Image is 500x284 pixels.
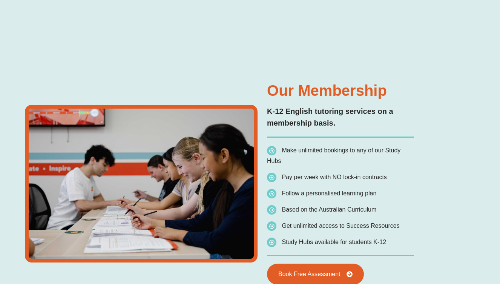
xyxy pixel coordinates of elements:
img: icon-list.png [267,238,276,247]
img: icon-list.png [267,189,276,198]
span: Book Free Assessment [278,271,340,277]
span: Follow a personalised learning plan [282,190,377,196]
span: Based on the Australian Curriculum [282,206,377,213]
button: Draw [187,1,198,11]
img: icon-list.png [267,221,276,231]
p: K-12 English tutoring services on a membership basis. [267,106,414,129]
button: Text [176,1,187,11]
span: Study Hubs available for students K-12 [282,239,387,245]
span: Pay per week with NO lock-in contracts [282,174,387,180]
img: icon-list.png [267,146,276,155]
button: Add or edit images [198,1,208,11]
h3: Our Membership [267,83,414,98]
img: icon-list.png [267,173,276,182]
img: icon-list.png [267,205,276,215]
span: Make unlimited bookings to any of our Study Hubs [267,147,400,164]
iframe: Chat Widget [371,199,500,284]
span: of ⁨0⁩ [45,1,56,11]
span: Get unlimited access to Success Resources [282,223,400,229]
